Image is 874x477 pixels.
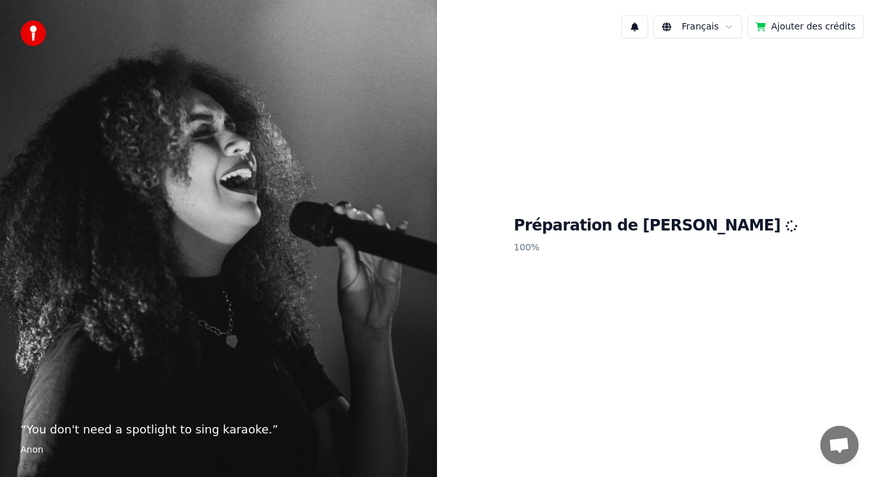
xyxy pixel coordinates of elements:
[747,15,864,38] button: Ajouter des crédits
[20,20,46,46] img: youka
[20,444,417,457] footer: Anon
[20,421,417,439] p: “ You don't need a spotlight to sing karaoke. ”
[514,216,797,236] h1: Préparation de [PERSON_NAME]
[514,236,797,259] p: 100 %
[820,426,859,464] div: Ouvrir le chat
